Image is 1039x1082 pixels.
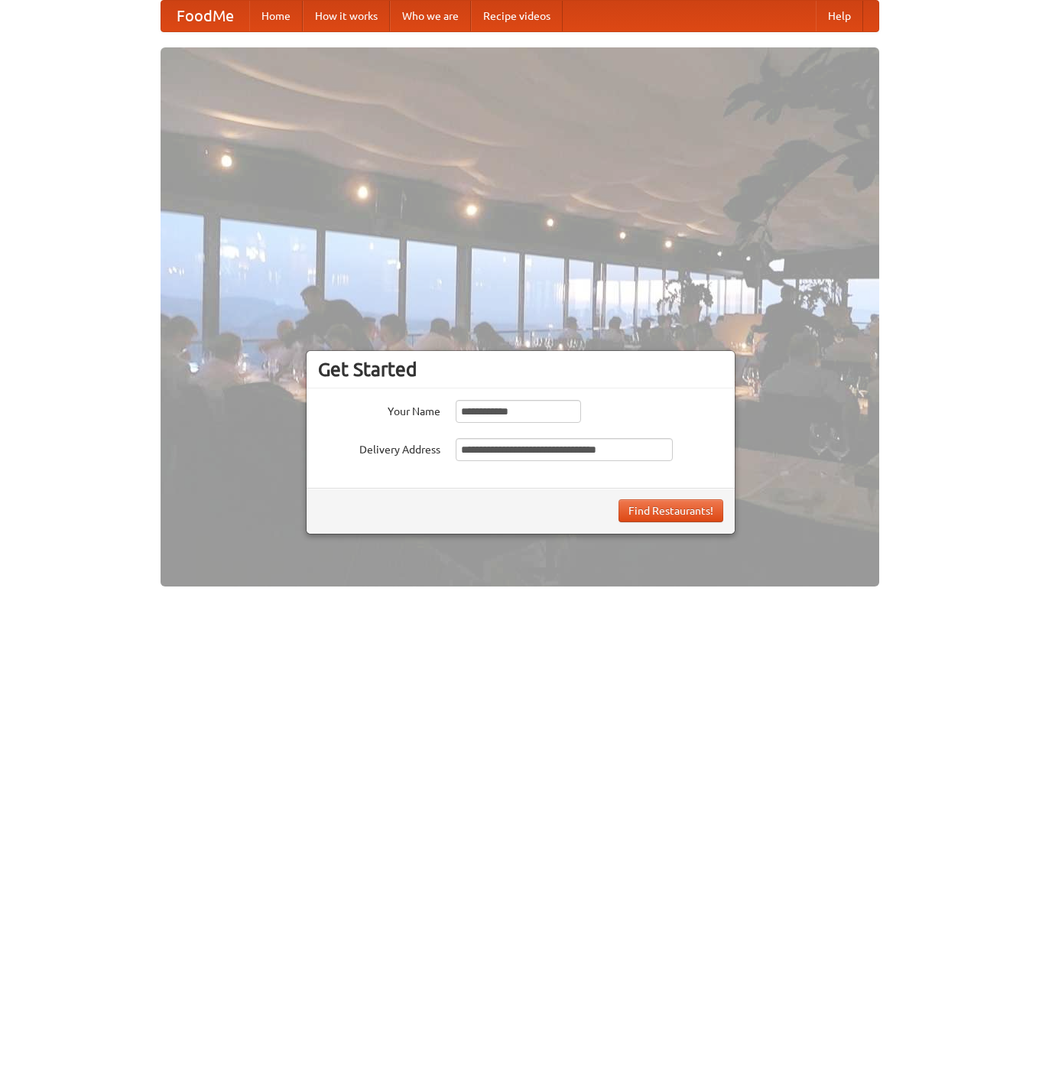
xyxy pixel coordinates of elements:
a: How it works [303,1,390,31]
a: Recipe videos [471,1,563,31]
h3: Get Started [318,358,723,381]
a: FoodMe [161,1,249,31]
a: Home [249,1,303,31]
button: Find Restaurants! [619,499,723,522]
a: Help [816,1,863,31]
label: Your Name [318,400,440,419]
a: Who we are [390,1,471,31]
label: Delivery Address [318,438,440,457]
